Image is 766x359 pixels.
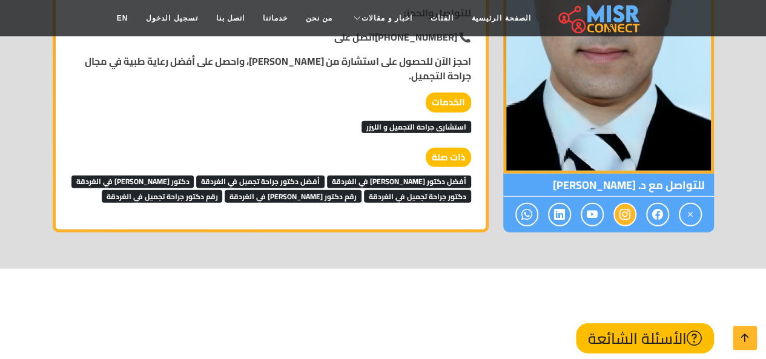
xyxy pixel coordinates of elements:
a: رقم دكتور جراحة تجميل في الغردقة [102,186,223,205]
a: دكتور جراحة تجميل في الغردقة [364,186,471,205]
strong: ذات صلة [426,148,471,168]
img: main.misr_connect [558,3,639,33]
a: اخبار و مقالات [342,7,421,30]
span: للتواصل مع د. [PERSON_NAME] [503,174,714,197]
a: خدماتنا [254,7,297,30]
strong: الخدمات [426,93,471,113]
a: الصفحة الرئيسية [463,7,540,30]
a: أفضل دكتور جراحة تجميل في الغردقة [196,171,325,189]
a: دكتور [PERSON_NAME] في الغردقة [71,171,194,189]
span: أفضل دكتور جراحة تجميل في الغردقة [196,176,325,188]
a: EN [108,7,137,30]
a: استشارى جراحة التجميل و الليزر [362,117,471,135]
span: رقم دكتور جراحة تجميل في الغردقة [102,190,223,202]
span: اخبار و مقالات [362,13,412,24]
a: من نحن [297,7,342,30]
a: الفئات [421,7,463,30]
span: رقم دكتور [PERSON_NAME] في الغردقة [225,190,362,202]
span: أفضل دكتور [PERSON_NAME] في الغردقة [327,176,471,188]
a: تسجيل الدخول [137,7,206,30]
h2: الأسئلة الشائعة [576,323,714,354]
span: دكتور [PERSON_NAME] في الغردقة [71,176,194,188]
span: استشارى جراحة التجميل و الليزر [362,121,471,133]
a: رقم دكتور [PERSON_NAME] في الغردقة [225,186,362,205]
span: دكتور جراحة تجميل في الغردقة [364,190,471,202]
strong: احجز الآن للحصول على استشارة من [PERSON_NAME]، واحصل على أفضل رعاية طبية في مجال جراحة التجميل. [85,52,471,85]
a: أفضل دكتور [PERSON_NAME] في الغردقة [327,171,471,189]
a: اتصل بنا [207,7,254,30]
